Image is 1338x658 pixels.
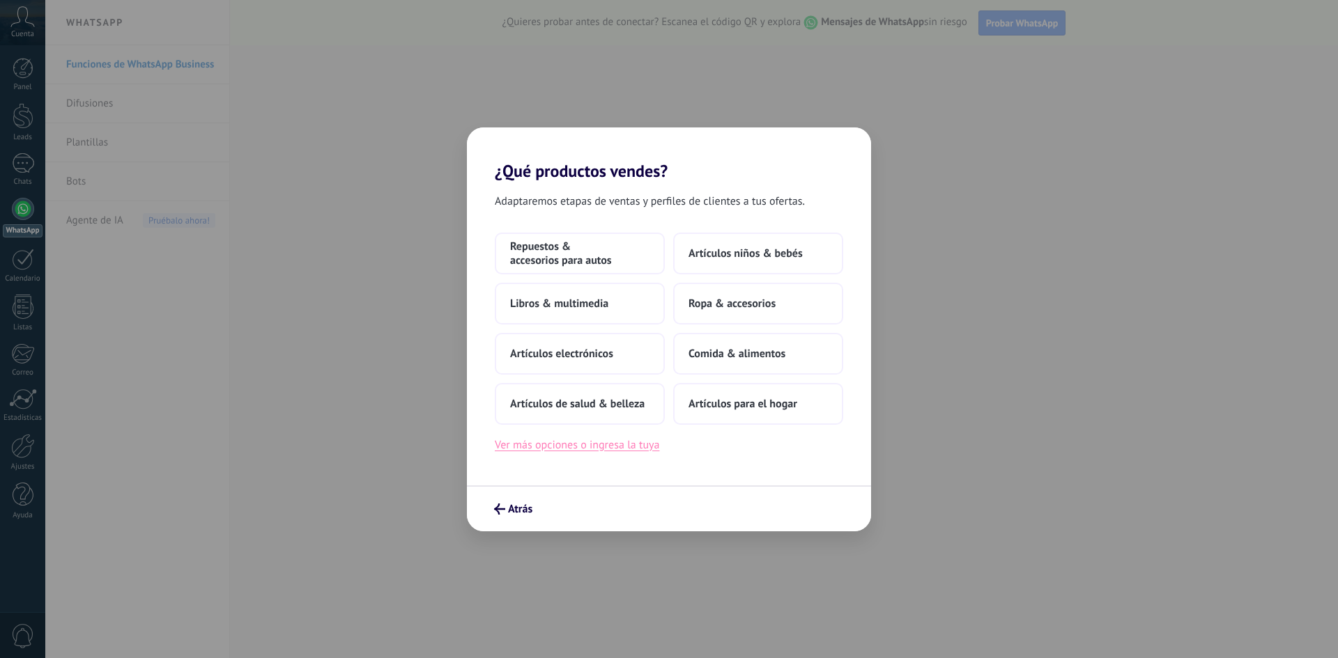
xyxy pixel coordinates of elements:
[495,333,665,375] button: Artículos electrónicos
[510,297,608,311] span: Libros & multimedia
[508,504,532,514] span: Atrás
[467,127,871,181] h2: ¿Qué productos vendes?
[673,233,843,274] button: Artículos niños & bebés
[495,383,665,425] button: Artículos de salud & belleza
[510,347,613,361] span: Artículos electrónicos
[673,383,843,425] button: Artículos para el hogar
[510,397,645,411] span: Artículos de salud & belleza
[510,240,649,267] span: Repuestos & accesorios para autos
[488,497,539,521] button: Atrás
[689,397,797,411] span: Artículos para el hogar
[495,436,659,454] button: Ver más opciones o ingresa la tuya
[495,283,665,324] button: Libros & multimedia
[689,246,803,260] span: Artículos niños & bebés
[673,283,843,324] button: Ropa & accesorios
[495,192,805,210] span: Adaptaremos etapas de ventas y perfiles de clientes a tus ofertas.
[673,333,843,375] button: Comida & alimentos
[689,297,776,311] span: Ropa & accesorios
[495,233,665,274] button: Repuestos & accesorios para autos
[689,347,785,361] span: Comida & alimentos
